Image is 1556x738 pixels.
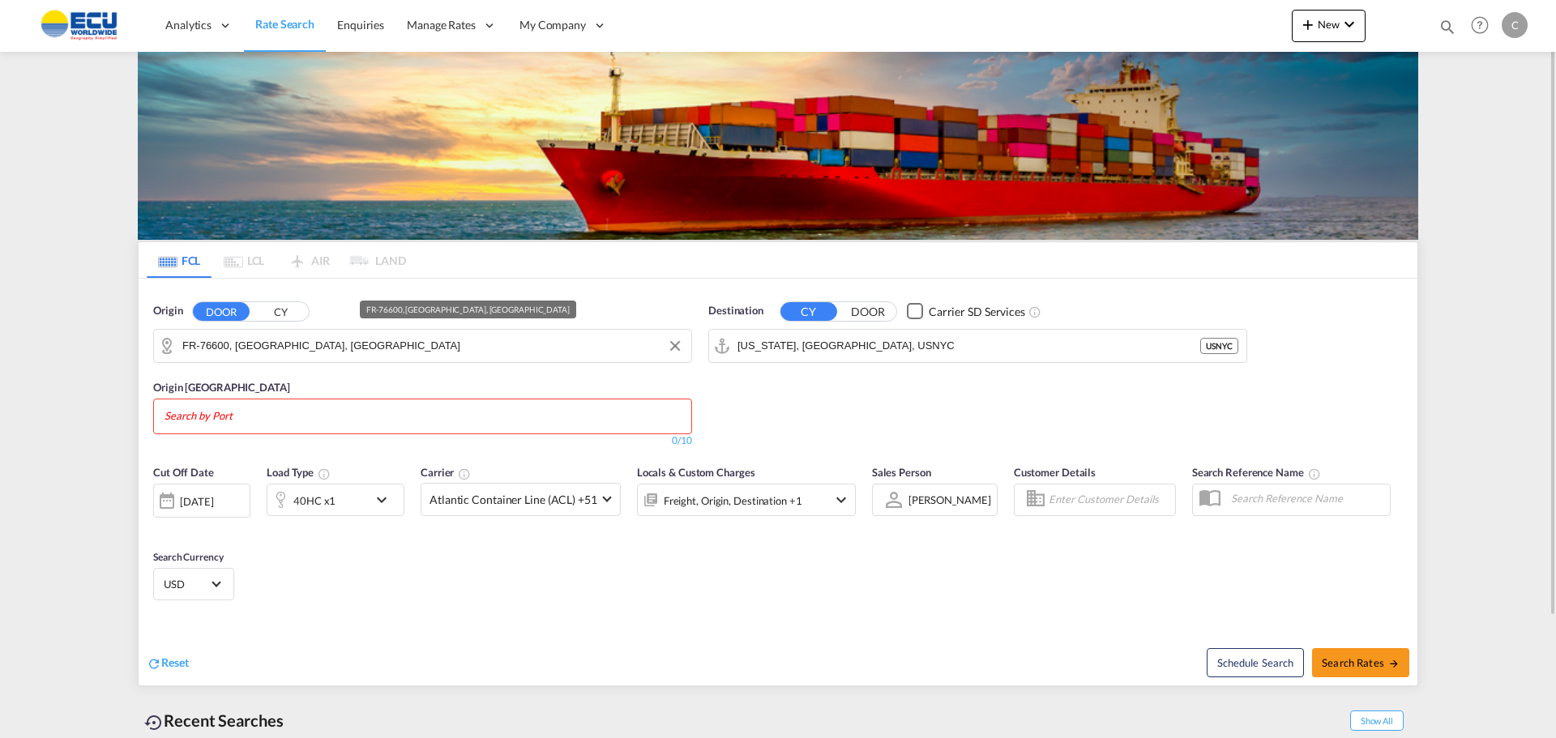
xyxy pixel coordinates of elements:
[293,489,336,512] div: 40HC x1
[831,490,851,510] md-icon: icon-chevron-down
[907,303,1025,320] md-checkbox: Checkbox No Ink
[1322,656,1400,669] span: Search Rates
[161,655,189,669] span: Reset
[153,381,290,394] span: Origin [GEOGRAPHIC_DATA]
[147,656,161,671] md-icon: icon-refresh
[147,242,212,278] md-tab-item: FCL
[780,302,837,321] button: CY
[1192,466,1321,479] span: Search Reference Name
[182,334,683,358] input: Search by Door
[252,302,309,321] button: CY
[1049,488,1170,512] input: Enter Customer Details
[1298,18,1359,31] span: New
[337,18,384,32] span: Enquiries
[165,403,318,429] input: Search by Port
[672,434,692,448] div: 0/10
[153,551,224,563] span: Search Currency
[1028,305,1041,318] md-icon: Unchecked: Search for CY (Container Yard) services for all selected carriers.Checked : Search for...
[24,7,134,44] img: 6cccb1402a9411edb762cf9624ab9cda.png
[1340,15,1359,34] md-icon: icon-chevron-down
[1308,467,1321,480] md-icon: Your search will be saved by the below given name
[153,484,250,518] div: [DATE]
[180,494,213,509] div: [DATE]
[153,466,214,479] span: Cut Off Date
[164,577,209,591] span: USD
[663,334,687,358] button: Clear Input
[1438,18,1456,36] md-icon: icon-magnify
[366,301,569,318] div: FR-76600, [GEOGRAPHIC_DATA], [GEOGRAPHIC_DATA]
[1207,648,1304,677] button: Note: By default Schedule search will only considerorigin ports, destination ports and cut off da...
[1312,648,1409,677] button: Search Ratesicon-arrow-right
[709,330,1246,362] md-input-container: New York, NY, USNYC
[458,467,471,480] md-icon: The selected Trucker/Carrierwill be displayed in the rate results If the rates are from another f...
[907,488,993,511] md-select: Sales Person: Chris Rydl
[421,466,471,479] span: Carrier
[872,466,931,479] span: Sales Person
[154,330,691,362] md-input-container: FR-76600, Le Havre, Normandie
[1388,658,1400,669] md-icon: icon-arrow-right
[153,515,165,537] md-datepicker: Select
[929,304,1025,320] div: Carrier SD Services
[1292,10,1366,42] button: icon-plus 400-fgNewicon-chevron-down
[318,467,331,480] md-icon: icon-information-outline
[708,303,763,319] span: Destination
[372,490,400,510] md-icon: icon-chevron-down
[1200,338,1238,354] div: USNYC
[840,302,896,321] button: DOOR
[637,466,755,479] span: Locals & Custom Charges
[737,334,1200,358] input: Search by Port
[637,484,856,516] div: Freight Origin Destination Factory Stuffingicon-chevron-down
[430,492,597,508] span: Atlantic Container Line (ACL) +51
[153,303,182,319] span: Origin
[1502,12,1528,38] div: C
[165,17,212,33] span: Analytics
[1438,18,1456,42] div: icon-magnify
[162,399,325,429] md-chips-wrap: Chips container with autocompletion. Enter the text area, type text to search, and then use the u...
[908,493,991,506] div: [PERSON_NAME]
[138,52,1418,240] img: LCL+%26+FCL+BACKGROUND.png
[147,655,189,672] div: icon-refreshReset
[255,17,314,31] span: Rate Search
[144,713,164,732] md-icon: icon-backup-restore
[1298,15,1318,34] md-icon: icon-plus 400-fg
[147,242,406,278] md-pagination-wrapper: Use the left and right arrow keys to navigate between tabs
[1014,466,1096,479] span: Customer Details
[1466,11,1494,39] span: Help
[162,572,225,595] md-select: Select Currency: $ USDUnited States Dollar
[267,484,404,516] div: 40HC x1icon-chevron-down
[519,17,586,33] span: My Company
[664,489,802,512] div: Freight Origin Destination Factory Stuffing
[407,17,476,33] span: Manage Rates
[139,279,1417,685] div: Origin DOOR CY FR-76600, Le Havre, NormandieOrigin [GEOGRAPHIC_DATA] Chips container with autocom...
[267,466,331,479] span: Load Type
[1223,486,1390,510] input: Search Reference Name
[1350,710,1404,731] span: Show All
[1466,11,1502,41] div: Help
[193,302,250,321] button: DOOR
